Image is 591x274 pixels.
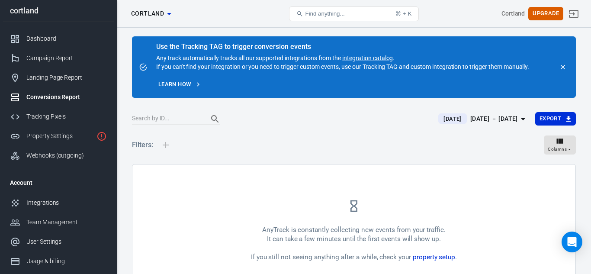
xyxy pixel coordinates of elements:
a: integration catalog [342,55,393,61]
div: Integrations [26,198,107,207]
input: Search by ID... [132,113,201,125]
div: AnyTrack is constantly collecting new events from your traffic. It can take a few minutes until t... [251,226,457,262]
a: Learn how [156,78,203,91]
svg: Property is not installed yet [96,131,107,142]
div: Usage & billing [26,257,107,266]
button: Columns [544,135,576,155]
div: Campaign Report [26,54,107,63]
div: Landing Page Report [26,73,107,82]
div: Dashboard [26,34,107,43]
button: Upgrade [528,7,563,20]
a: User Settings [3,232,114,251]
span: [DATE] [440,115,465,123]
div: ⌘ + K [395,10,411,17]
span: Columns [548,145,567,153]
a: Integrations [3,193,114,213]
a: Sign out [563,3,584,24]
a: Property Settings [3,126,114,146]
span: cortland [131,8,164,19]
a: property setup [413,253,455,261]
div: Team Management [26,218,107,227]
div: Account id: KXSegCx4 [501,9,525,18]
div: [DATE] － [DATE] [470,113,518,124]
div: Conversions Report [26,93,107,102]
a: Tracking Pixels [3,107,114,126]
button: Search [205,109,225,129]
button: close [557,61,569,73]
a: Landing Page Report [3,68,114,87]
span: Find anything... [305,10,344,17]
button: cortland [128,6,174,22]
button: Find anything...⌘ + K [289,6,419,21]
button: [DATE][DATE] － [DATE] [431,112,535,126]
button: Export [535,112,576,126]
a: Campaign Report [3,48,114,68]
div: Use the Tracking TAG to trigger conversion events [156,42,529,51]
a: Dashboard [3,29,114,48]
div: AnyTrack automatically tracks all our supported integrations from the . If you can't find your in... [156,43,529,71]
li: Account [3,172,114,193]
a: Webhooks (outgoing) [3,146,114,165]
a: Team Management [3,213,114,232]
div: Open Intercom Messenger [562,232,582,252]
a: Conversions Report [3,87,114,107]
div: cortland [3,7,114,15]
h5: Filters: [132,131,153,159]
div: Webhooks (outgoing) [26,151,107,160]
a: Usage & billing [3,251,114,271]
div: Tracking Pixels [26,112,107,121]
div: Property Settings [26,132,93,141]
div: User Settings [26,237,107,246]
